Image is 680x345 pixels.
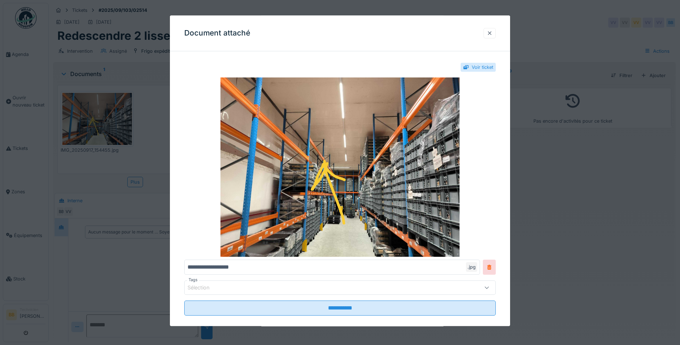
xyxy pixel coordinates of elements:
[472,64,493,71] div: Voir ticket
[184,29,250,38] h3: Document attaché
[466,262,477,272] div: .jpg
[184,77,496,257] img: b0d93209-1a85-40cc-a7e5-beba838c5c56-IMG_20250917_154455.jpg
[187,277,199,283] label: Tags
[187,284,220,292] div: Sélection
